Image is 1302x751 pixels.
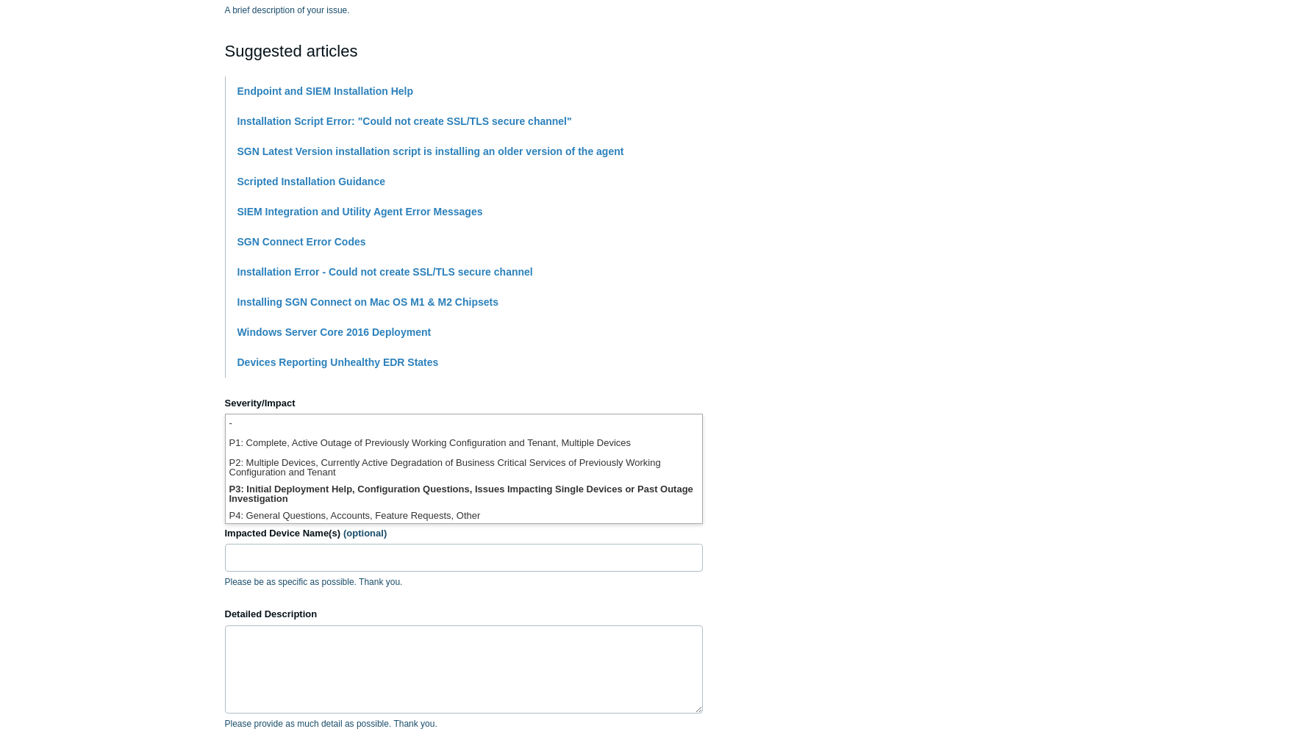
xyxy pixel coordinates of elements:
a: SGN Connect Error Codes [237,236,366,248]
a: Scripted Installation Guidance [237,176,385,187]
a: Installation Script Error: "Could not create SSL/TLS secure channel" [237,115,572,127]
li: - [226,414,702,434]
li: P3: Initial Deployment Help, Configuration Questions, Issues Impacting Single Devices or Past Out... [226,481,702,507]
label: Detailed Description [225,607,703,622]
a: SGN Latest Version installation script is installing an older version of the agent [237,145,624,157]
span: (optional) [343,528,387,539]
a: Endpoint and SIEM Installation Help [237,85,414,97]
p: Please provide as much detail as possible. Thank you. [225,717,703,730]
li: P2: Multiple Devices, Currently Active Degradation of Business Critical Services of Previously Wo... [226,454,702,481]
label: Impacted Device Name(s) [225,526,703,541]
a: Installing SGN Connect on Mac OS M1 & M2 Chipsets [237,296,499,308]
p: Please be as specific as possible. Thank you. [225,575,703,589]
li: P1: Complete, Active Outage of Previously Working Configuration and Tenant, Multiple Devices [226,434,702,454]
a: SIEM Integration and Utility Agent Error Messages [237,206,483,218]
label: Severity/Impact [225,396,703,411]
li: P4: General Questions, Accounts, Feature Requests, Other [226,507,702,527]
a: Devices Reporting Unhealthy EDR States [237,356,439,368]
a: Windows Server Core 2016 Deployment [237,326,432,338]
a: Installation Error - Could not create SSL/TLS secure channel [237,266,533,278]
p: A brief description of your issue. [225,4,703,17]
h2: Suggested articles [225,39,703,63]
